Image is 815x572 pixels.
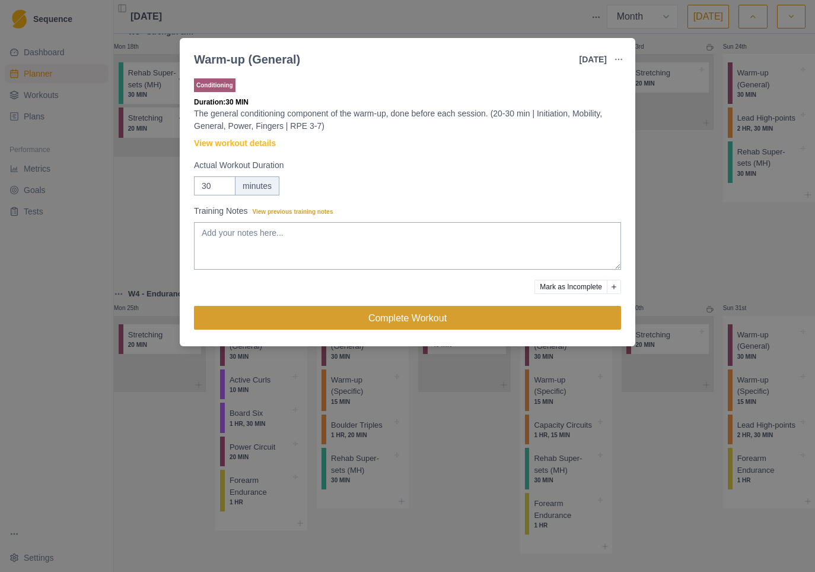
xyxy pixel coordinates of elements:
[194,137,276,150] a: View workout details
[607,280,621,294] button: Add reason
[194,50,300,68] div: Warm-up (General)
[194,205,614,217] label: Training Notes
[253,208,333,215] span: View previous training notes
[194,97,621,108] p: Duration: 30 MIN
[534,280,607,294] button: Mark as Incomplete
[194,108,621,132] p: The general conditioning component of the warm-up, done before each session. (20-30 min | Initiat...
[194,78,235,92] p: Conditioning
[580,53,607,66] p: [DATE]
[235,176,279,195] div: minutes
[194,159,614,172] label: Actual Workout Duration
[194,306,621,330] button: Complete Workout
